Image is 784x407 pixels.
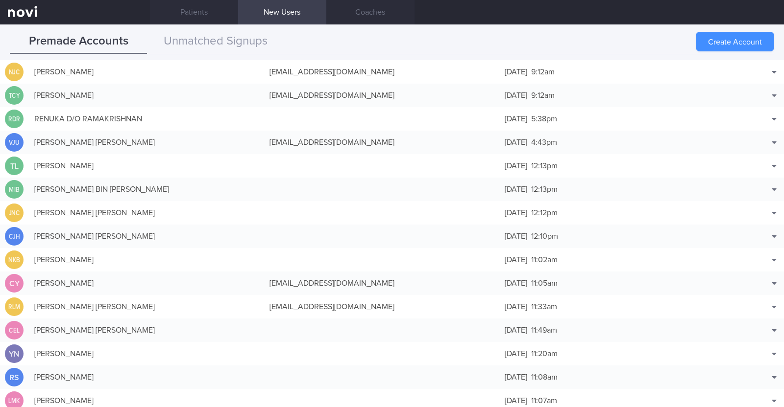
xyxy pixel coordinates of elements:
[5,368,24,387] div: RS
[531,185,558,193] span: 12:13pm
[531,162,558,170] span: 12:13pm
[505,326,527,334] span: [DATE]
[505,209,527,217] span: [DATE]
[531,209,558,217] span: 12:12pm
[6,203,22,223] div: JNC
[6,110,22,129] div: RDR
[6,297,22,317] div: RLM
[531,350,558,358] span: 11:20am
[29,273,265,293] div: [PERSON_NAME]
[696,32,774,51] button: Create Account
[531,397,557,405] span: 11:07am
[531,232,558,240] span: 12:10pm
[29,156,265,176] div: [PERSON_NAME]
[5,344,24,363] div: YN
[505,279,527,287] span: [DATE]
[29,86,265,105] div: [PERSON_NAME]
[531,279,558,287] span: 11:05am
[505,185,527,193] span: [DATE]
[29,133,265,152] div: [PERSON_NAME] [PERSON_NAME]
[29,367,265,387] div: [PERSON_NAME]
[10,29,147,54] button: Premade Accounts
[265,273,500,293] div: [EMAIL_ADDRESS][DOMAIN_NAME]
[29,62,265,82] div: [PERSON_NAME]
[29,203,265,223] div: [PERSON_NAME] [PERSON_NAME]
[505,232,527,240] span: [DATE]
[6,321,22,340] div: CEL
[29,226,265,246] div: [PERSON_NAME] [PERSON_NAME]
[505,373,527,381] span: [DATE]
[29,297,265,317] div: [PERSON_NAME] [PERSON_NAME]
[29,320,265,340] div: [PERSON_NAME] [PERSON_NAME]
[5,274,24,293] div: CY
[5,157,24,176] div: TL
[531,326,557,334] span: 11:49am
[6,133,22,152] div: VJU
[531,256,558,264] span: 11:02am
[531,303,557,311] span: 11:33am
[505,397,527,405] span: [DATE]
[265,62,500,82] div: [EMAIL_ADDRESS][DOMAIN_NAME]
[531,373,558,381] span: 11:08am
[505,350,527,358] span: [DATE]
[6,250,22,270] div: NKB
[505,162,527,170] span: [DATE]
[6,227,22,246] div: CJH
[505,68,527,76] span: [DATE]
[531,138,557,146] span: 4:43pm
[29,250,265,270] div: [PERSON_NAME]
[505,115,527,123] span: [DATE]
[29,109,265,129] div: RENUKA D/O RAMAKRISHNAN
[6,63,22,82] div: NJC
[29,344,265,363] div: [PERSON_NAME]
[265,297,500,317] div: [EMAIL_ADDRESS][DOMAIN_NAME]
[505,138,527,146] span: [DATE]
[531,91,555,99] span: 9:12am
[6,86,22,105] div: TCY
[147,29,284,54] button: Unmatched Signups
[531,68,555,76] span: 9:12am
[265,86,500,105] div: [EMAIL_ADDRESS][DOMAIN_NAME]
[531,115,557,123] span: 5:38pm
[505,256,527,264] span: [DATE]
[505,91,527,99] span: [DATE]
[505,303,527,311] span: [DATE]
[29,180,265,199] div: [PERSON_NAME] BIN [PERSON_NAME]
[265,133,500,152] div: [EMAIL_ADDRESS][DOMAIN_NAME]
[6,180,22,199] div: MIB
